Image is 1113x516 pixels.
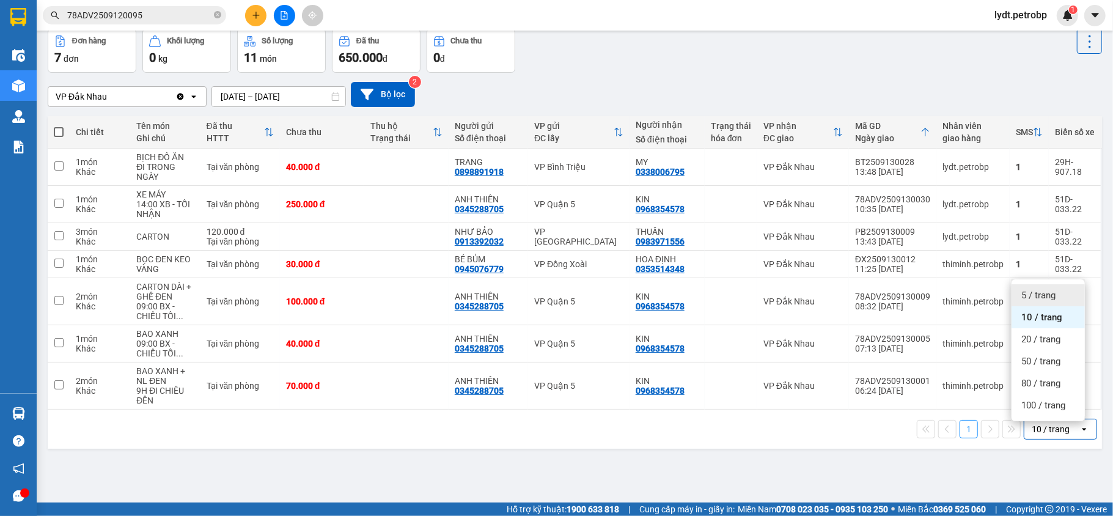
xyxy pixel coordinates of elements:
div: KIN [636,376,699,386]
span: ... [176,348,183,358]
div: 0345288705 [455,301,504,311]
div: Trạng thái [370,133,433,143]
div: 2 món [76,292,124,301]
div: 09:00 BX - CHIỀU TỐI NHẬN [136,301,194,321]
button: 1 [960,420,978,438]
div: ANH THIÊN [455,292,522,301]
img: icon-new-feature [1062,10,1073,21]
div: VP Đắk Nhau [763,339,843,348]
span: ... [176,311,183,321]
span: Hỗ trợ kỹ thuật: [507,503,619,516]
div: 1 [1016,162,1043,172]
div: 1 [1016,259,1043,269]
div: PB2509130009 [855,227,930,237]
div: Ghi chú [136,133,194,143]
th: Toggle SortBy [528,116,630,149]
span: 100 / trang [1021,399,1065,411]
input: Select a date range. [212,87,345,106]
div: giao hàng [942,133,1004,143]
div: Người gửi [455,121,522,131]
div: 0968354578 [636,344,685,353]
span: 0 [149,50,156,65]
div: VP nhận [763,121,833,131]
div: 1 món [76,254,124,264]
div: 13:43 [DATE] [855,237,930,246]
span: Miền Nam [738,503,888,516]
th: Toggle SortBy [1010,116,1049,149]
div: 11:25 [DATE] [855,264,930,274]
div: Đơn hàng [72,37,106,45]
sup: 2 [409,76,421,88]
div: MY [636,157,699,167]
img: logo-vxr [10,8,26,26]
div: 14:00 XB - TỐI NHẬN [136,199,194,219]
div: 51D-033.22 [1055,254,1095,274]
strong: 0708 023 035 - 0935 103 250 [776,504,888,514]
span: 1 [1071,6,1075,14]
div: Nhân viên [942,121,1004,131]
div: VP Bình Triệu [534,162,623,172]
div: Khác [76,204,124,214]
div: Tại văn phòng [207,297,274,306]
div: 9H ĐI CHIÊU ĐÊN [136,386,194,405]
div: ĐI TRONG NGÀY [136,162,194,182]
div: Khác [76,264,124,274]
span: question-circle [13,435,24,447]
div: thiminh.petrobp [942,381,1004,391]
div: Tại văn phòng [207,162,274,172]
svg: open [189,92,199,101]
div: Đã thu [356,37,379,45]
span: đơn [64,54,79,64]
div: 0968354578 [636,301,685,311]
div: CARTON [136,232,194,241]
div: Tại văn phòng [207,381,274,391]
div: 10:35 [DATE] [855,204,930,214]
div: thiminh.petrobp [942,297,1004,306]
div: ANH THIÊN [455,194,522,204]
span: message [13,490,24,502]
div: 0898891918 [455,167,504,177]
div: Số lượng [262,37,293,45]
div: Khác [76,301,124,311]
div: 06:24 [DATE] [855,386,930,396]
div: Tên món [136,121,194,131]
span: 5 / trang [1021,289,1056,301]
img: warehouse-icon [12,110,25,123]
span: close-circle [214,11,221,18]
div: VP Đắk Nhau [763,232,843,241]
div: Khối lượng [167,37,204,45]
div: lydt.petrobp [942,162,1004,172]
div: 07:13 [DATE] [855,344,930,353]
span: 10 / trang [1021,311,1062,323]
div: Tại văn phòng [207,259,274,269]
div: 0968354578 [636,204,685,214]
div: 10 / trang [1032,423,1070,435]
div: 1 món [76,334,124,344]
div: 0338006795 [636,167,685,177]
div: 40.000 đ [286,339,358,348]
div: Đã thu [207,121,264,131]
button: file-add [274,5,295,26]
div: Khác [76,344,124,353]
div: 0345288705 [455,386,504,396]
span: Miền Bắc [898,503,986,516]
img: warehouse-icon [12,407,25,420]
div: 08:32 [DATE] [855,301,930,311]
div: 2 món [76,376,124,386]
div: 3 món [76,227,124,237]
div: BT2509130028 [855,157,930,167]
span: đ [383,54,388,64]
div: thiminh.petrobp [942,259,1004,269]
div: 250.000 đ [286,199,358,209]
div: thiminh.petrobp [942,339,1004,348]
span: kg [158,54,167,64]
div: NHƯ BẢO [455,227,522,237]
div: 30.000 đ [286,259,358,269]
div: 13:48 [DATE] [855,167,930,177]
div: BỊCH ĐỒ ĂN [136,152,194,162]
span: file-add [280,11,288,20]
div: 0913392032 [455,237,504,246]
div: 78ADV2509130030 [855,194,930,204]
strong: 0369 525 060 [933,504,986,514]
div: Người nhận [636,120,699,130]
